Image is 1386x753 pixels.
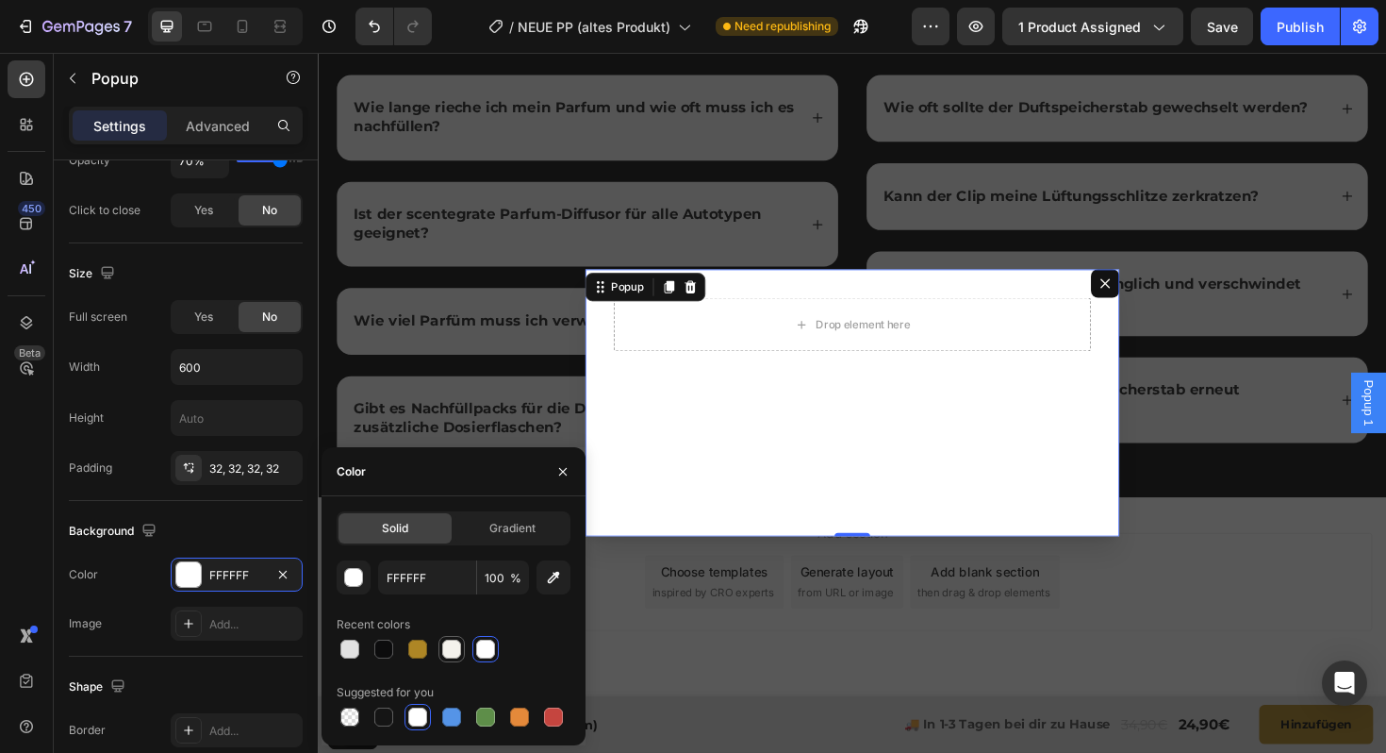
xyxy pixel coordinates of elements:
button: Publish [1261,8,1340,45]
div: Open Intercom Messenger [1322,661,1367,706]
div: Publish [1277,17,1324,37]
p: Settings [93,116,146,136]
div: Full screen [69,309,127,326]
div: Dialog content [283,229,849,512]
span: No [262,309,277,326]
span: Save [1207,19,1238,35]
span: Yes [194,202,213,219]
div: 450 [18,201,45,216]
p: 7 [124,15,132,38]
div: Padding [69,460,112,477]
p: Popup [91,67,252,90]
div: Opacity [69,152,110,169]
p: Advanced [186,116,250,136]
div: Color [337,463,366,480]
span: 1 product assigned [1018,17,1141,37]
div: Add... [209,723,298,740]
div: Border [69,722,106,739]
div: Height [69,410,104,427]
button: 7 [8,8,140,45]
span: % [510,570,521,587]
div: 32, 32, 32, 32 [209,460,298,477]
button: Save [1191,8,1253,45]
div: Beta [14,345,45,360]
span: Popup 1 [1103,346,1122,395]
div: Add... [209,616,298,633]
iframe: Design area [318,53,1386,753]
div: Color [69,566,98,583]
div: Undo/Redo [355,8,432,45]
div: Image [69,615,102,632]
button: 1 product assigned [1002,8,1183,45]
dialog: Popup 1 [551,471,581,501]
span: NEUE PP (altes Produkt) [518,17,670,37]
div: Popup [306,240,348,257]
input: Auto [172,350,302,384]
div: Background [69,519,160,544]
span: Solid [382,520,408,537]
span: Yes [194,309,213,326]
div: Click to close [69,202,140,219]
span: / [509,17,514,37]
input: Auto [172,143,228,177]
div: Shape [69,675,129,700]
div: Drop element here [527,280,627,295]
div: Suggested for you [337,684,434,701]
input: Eg: FFFFFF [378,561,476,594]
span: Gradient [489,520,536,537]
div: Width [69,359,100,376]
div: Recent colors [337,616,410,633]
div: Size [69,261,119,287]
span: Need republishing [734,18,831,35]
div: FFFFFF [209,567,264,584]
span: No [262,202,277,219]
input: Auto [172,401,302,435]
div: Dialog body [283,229,849,512]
